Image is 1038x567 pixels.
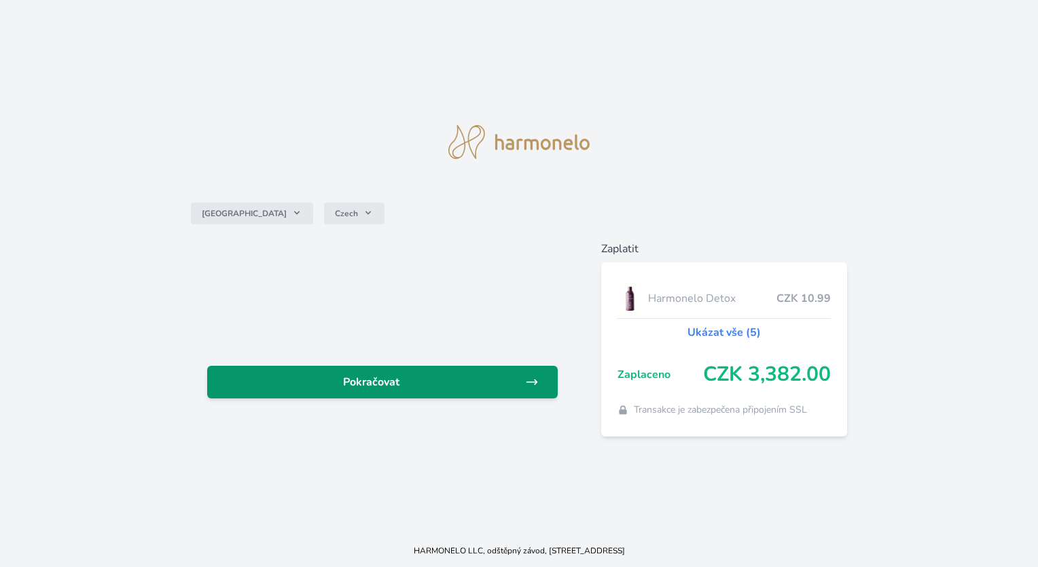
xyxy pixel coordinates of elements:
[324,203,384,224] button: Czech
[202,208,287,219] span: [GEOGRAPHIC_DATA]
[191,203,313,224] button: [GEOGRAPHIC_DATA]
[703,362,831,387] span: CZK 3,382.00
[618,281,643,315] img: DETOX_se_stinem_x-lo.jpg
[648,290,776,307] span: Harmonelo Detox
[335,208,358,219] span: Czech
[207,366,557,398] a: Pokračovat
[618,366,703,383] span: Zaplaceno
[218,374,524,390] span: Pokračovat
[634,403,807,417] span: Transakce je zabezpečena připojením SSL
[776,290,831,307] span: CZK 10.99
[448,125,590,159] img: logo.svg
[687,324,761,341] a: Ukázat vše (5)
[601,241,847,257] h6: Zaplatit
